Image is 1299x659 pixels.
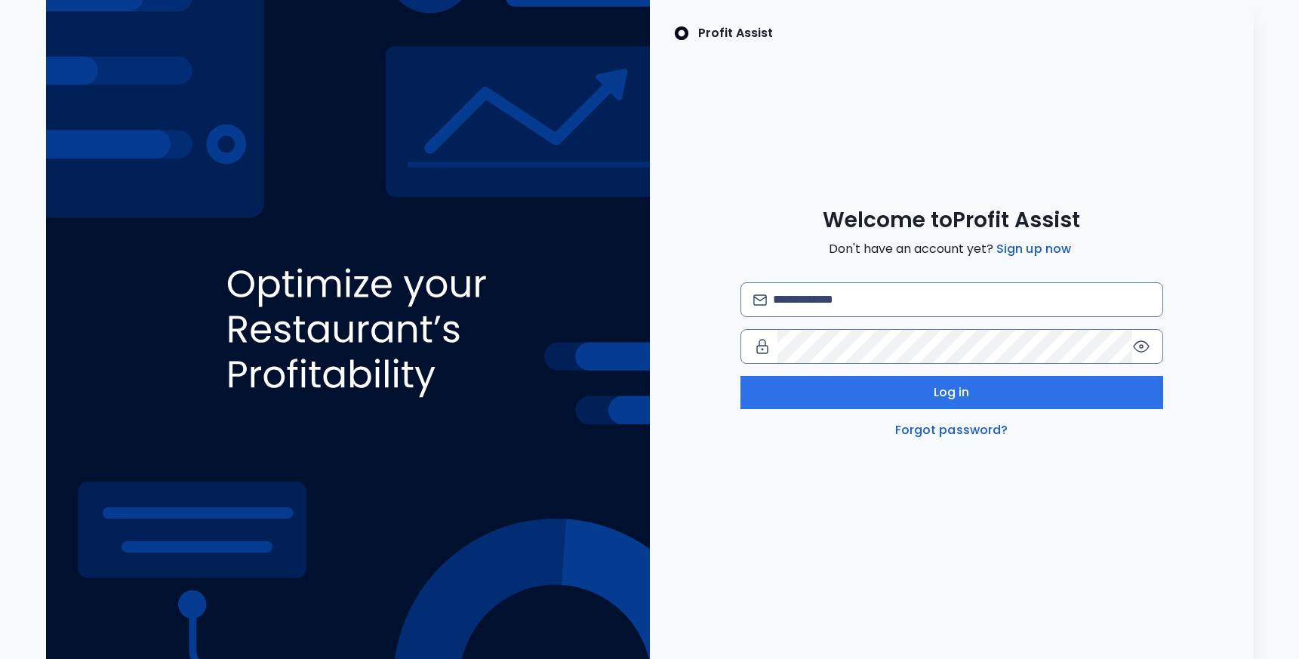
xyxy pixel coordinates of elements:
a: Sign up now [993,240,1074,258]
span: Log in [934,383,970,402]
span: Welcome to Profit Assist [823,207,1080,234]
span: Don't have an account yet? [829,240,1074,258]
button: Log in [740,376,1163,409]
a: Forgot password? [892,421,1011,439]
p: Profit Assist [698,24,773,42]
img: SpotOn Logo [674,24,689,42]
img: email [753,294,768,306]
